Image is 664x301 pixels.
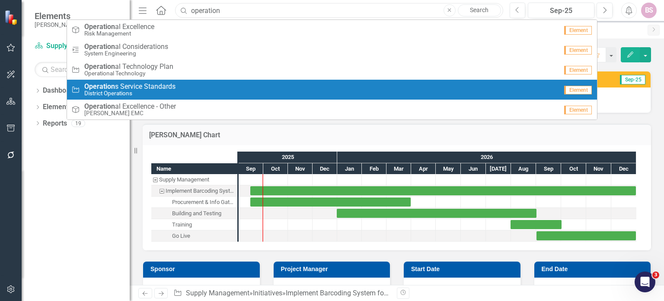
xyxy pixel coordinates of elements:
[173,288,390,298] div: » »
[84,103,176,110] span: al Excellence - Other
[561,163,586,175] div: Oct
[288,163,313,175] div: Nov
[412,285,433,293] span: [DATE]
[172,208,221,219] div: Building and Testing
[528,3,594,18] button: Sep-25
[564,46,592,55] span: Element
[67,100,597,120] a: al Excellence - Other[PERSON_NAME] EMCElement
[458,4,501,16] a: Search
[43,119,67,129] a: Reports
[411,163,436,175] div: Apr
[531,6,591,16] div: Sep-25
[159,174,209,185] div: Supply Management
[67,20,597,40] a: al ExcellenceRisk ManagementElement
[263,163,288,175] div: Oct
[67,60,597,80] a: al Technology PlanOperational TechnologyElement
[652,272,659,278] span: 3
[337,152,636,163] div: 2026
[461,163,486,175] div: Jun
[43,86,80,96] a: Dashboards
[84,30,154,37] small: Risk Management
[564,66,592,74] span: Element
[239,152,337,163] div: 2025
[84,50,168,57] small: System Engineering
[67,80,597,100] a: s Service StandardsDistrict OperationsElement
[149,131,645,139] h3: [PERSON_NAME] Chart
[620,75,645,84] span: Sep-25
[542,266,647,272] h3: End Date
[511,220,562,229] div: Task: Start date: 2026-07-31 End date: 2026-10-01
[586,163,611,175] div: Nov
[67,40,597,60] a: al ConsiderationsSystem EngineeringElement
[35,62,121,77] input: Search Below...
[151,174,237,185] div: Task: Supply Management Start date: 2025-09-15 End date: 2025-09-16
[151,208,237,219] div: Building and Testing
[166,185,235,197] div: Implement Barcoding System for Warehouses
[564,26,592,35] span: Element
[239,163,263,175] div: Sep
[71,120,85,127] div: 19
[43,102,72,112] a: Elements
[436,163,461,175] div: May
[151,185,237,197] div: Task: Start date: 2025-09-15 End date: 2026-12-31
[511,163,536,175] div: Aug
[172,219,192,230] div: Training
[250,197,411,207] div: Task: Start date: 2025-09-15 End date: 2026-03-31
[286,289,425,297] div: Implement Barcoding System for Warehouses
[151,219,237,230] div: Training
[175,3,503,18] input: Search ClearPoint...
[611,163,636,175] div: Dec
[641,3,657,18] button: BS
[150,266,255,272] h3: Sponsor
[35,11,94,21] span: Elements
[386,163,411,175] div: Mar
[564,106,592,114] span: Element
[4,10,19,25] img: ClearPoint Strategy
[84,83,176,91] span: s Service Standards
[362,163,386,175] div: Feb
[337,163,362,175] div: Jan
[172,230,190,242] div: Go Live
[151,185,237,197] div: Implement Barcoding System for Warehouses
[151,163,237,174] div: Name
[543,285,563,293] span: [DATE]
[35,21,94,28] small: [PERSON_NAME] EMC
[84,90,176,97] small: District Operations
[35,41,121,51] a: Supply Management
[84,110,176,117] small: [PERSON_NAME] EMC
[151,230,237,242] div: Task: Start date: 2026-09-01 End date: 2026-12-31
[635,272,655,292] iframe: Intercom live chat
[172,197,235,208] div: Procurement & Info Gathering
[337,209,536,218] div: Task: Start date: 2025-12-31 End date: 2026-09-01
[84,63,173,71] span: al Technology Plan
[151,219,237,230] div: Task: Start date: 2026-07-31 End date: 2026-10-01
[151,197,237,208] div: Task: Start date: 2025-09-15 End date: 2026-03-31
[486,163,511,175] div: Jul
[411,266,516,272] h3: Start Date
[250,186,636,195] div: Task: Start date: 2025-09-15 End date: 2026-12-31
[151,230,237,242] div: Go Live
[564,86,592,94] span: Element
[281,266,386,272] h3: Project Manager
[536,163,561,175] div: Sep
[186,289,249,297] a: Supply Management
[536,231,636,240] div: Task: Start date: 2026-09-01 End date: 2026-12-31
[313,163,337,175] div: Dec
[84,43,168,51] span: al Considerations
[151,208,237,219] div: Task: Start date: 2025-12-31 End date: 2026-09-01
[84,70,173,77] small: Operational Technology
[151,197,237,208] div: Procurement & Info Gathering
[253,289,282,297] a: Initiatives
[84,23,154,31] span: al Excellence
[151,174,237,185] div: Supply Management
